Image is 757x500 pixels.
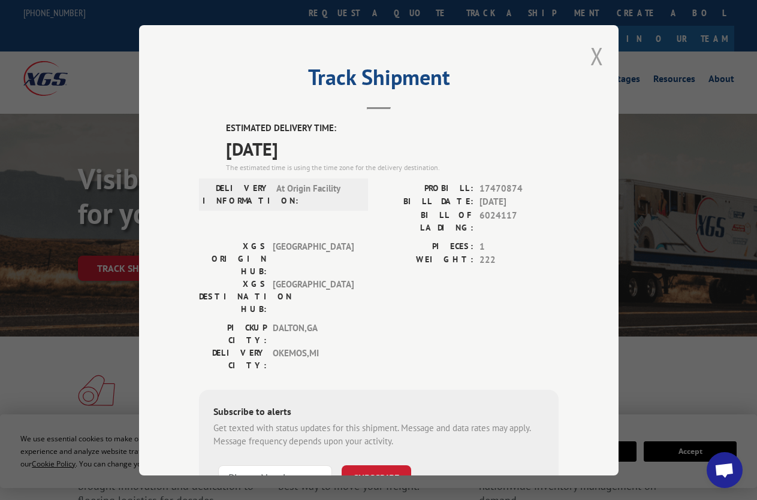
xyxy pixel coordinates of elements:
[379,195,473,209] label: BILL DATE:
[379,181,473,195] label: PROBILL:
[479,240,559,253] span: 1
[273,240,354,277] span: [GEOGRAPHIC_DATA]
[226,122,559,135] label: ESTIMATED DELIVERY TIME:
[199,346,267,371] label: DELIVERY CITY:
[199,240,267,277] label: XGS ORIGIN HUB:
[276,181,357,207] span: At Origin Facility
[199,277,267,315] label: XGS DESTINATION HUB:
[273,277,354,315] span: [GEOGRAPHIC_DATA]
[273,346,354,371] span: OKEMOS , MI
[203,181,270,207] label: DELIVERY INFORMATION:
[479,195,559,209] span: [DATE]
[379,253,473,267] label: WEIGHT:
[479,208,559,234] span: 6024117
[213,404,544,421] div: Subscribe to alerts
[273,321,354,346] span: DALTON , GA
[213,421,544,448] div: Get texted with status updates for this shipment. Message and data rates may apply. Message frequ...
[199,321,267,346] label: PICKUP CITY:
[479,253,559,267] span: 222
[479,181,559,195] span: 17470874
[226,162,559,172] div: The estimated time is using the time zone for the delivery destination.
[707,452,743,488] div: Open chat
[199,69,559,92] h2: Track Shipment
[590,40,604,72] button: Close modal
[379,208,473,234] label: BILL OF LADING:
[379,240,473,253] label: PIECES:
[342,465,411,490] button: SUBSCRIBE
[218,465,332,490] input: Phone Number
[226,135,559,162] span: [DATE]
